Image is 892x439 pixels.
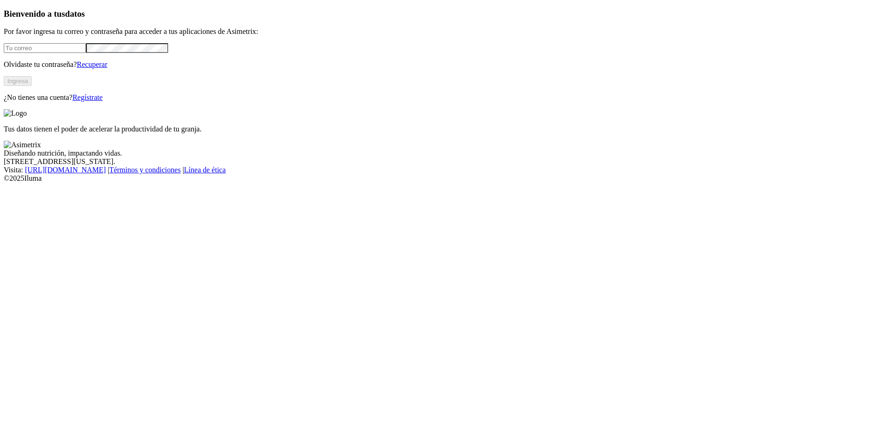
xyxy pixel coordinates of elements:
[4,149,888,157] div: Diseñando nutrición, impactando vidas.
[4,141,41,149] img: Asimetrix
[109,166,181,174] a: Términos y condiciones
[4,157,888,166] div: [STREET_ADDRESS][US_STATE].
[4,166,888,174] div: Visita : | |
[25,166,106,174] a: [URL][DOMAIN_NAME]
[4,27,888,36] p: Por favor ingresa tu correo y contraseña para acceder a tus aplicaciones de Asimetrix:
[4,60,888,69] p: Olvidaste tu contraseña?
[4,9,888,19] h3: Bienvenido a tus
[65,9,85,19] span: datos
[4,93,888,102] p: ¿No tienes una cuenta?
[77,60,107,68] a: Recuperar
[72,93,103,101] a: Regístrate
[4,174,888,183] div: © 2025 Iluma
[4,125,888,133] p: Tus datos tienen el poder de acelerar la productividad de tu granja.
[184,166,226,174] a: Línea de ética
[4,43,86,53] input: Tu correo
[4,109,27,118] img: Logo
[4,76,32,86] button: Ingresa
